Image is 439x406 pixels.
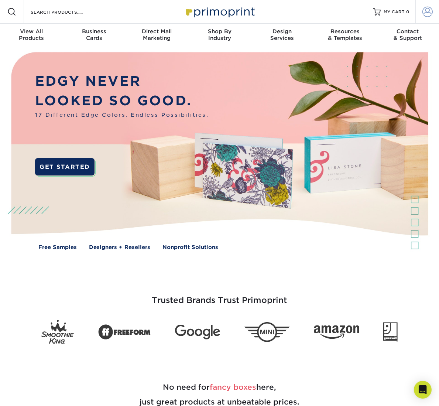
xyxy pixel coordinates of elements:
span: Resources [313,28,376,35]
img: Primoprint [183,4,257,20]
a: GET STARTED [35,158,95,175]
div: Industry [188,28,251,41]
span: Shop By [188,28,251,35]
img: Google [175,324,220,339]
a: Nonprofit Solutions [162,243,218,251]
a: Free Samples [38,243,77,251]
h3: Trusted Brands Trust Primoprint [6,278,433,314]
a: DesignServices [251,24,313,47]
span: fancy boxes [210,383,256,392]
span: 0 [406,9,409,14]
input: SEARCH PRODUCTS..... [30,7,102,16]
a: BusinessCards [63,24,126,47]
a: Resources& Templates [313,24,376,47]
img: Goodwill [383,322,397,342]
span: MY CART [384,9,405,15]
p: LOOKED SO GOOD. [35,91,209,111]
span: 17 Different Edge Colors. Endless Possibilities. [35,111,209,119]
span: Design [251,28,313,35]
img: Amazon [314,325,359,339]
img: Smoothie King [41,320,74,344]
a: Designers + Resellers [89,243,150,251]
div: Cards [63,28,126,41]
div: & Support [376,28,439,41]
div: & Templates [313,28,376,41]
a: Contact& Support [376,24,439,47]
img: Freeform [98,320,151,344]
img: Mini [244,322,290,342]
span: Direct Mail [126,28,188,35]
a: Direct MailMarketing [126,24,188,47]
span: Business [63,28,126,35]
span: Contact [376,28,439,35]
div: Services [251,28,313,41]
div: Open Intercom Messenger [414,381,432,399]
a: Shop ByIndustry [188,24,251,47]
p: EDGY NEVER [35,71,209,91]
div: Marketing [126,28,188,41]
